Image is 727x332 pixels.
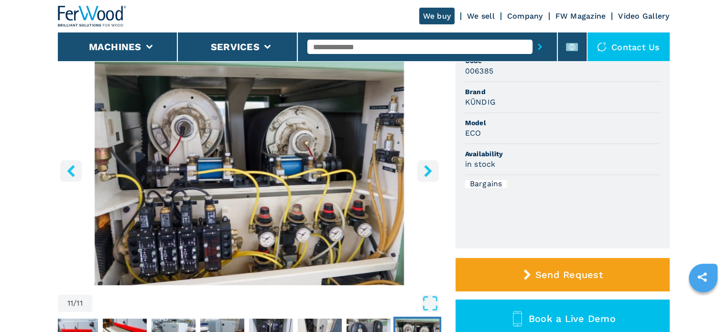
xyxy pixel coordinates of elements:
span: Book a Live Demo [529,313,616,324]
a: Company [507,11,543,21]
button: Send Request [456,258,670,291]
span: / [73,300,76,307]
a: We sell [467,11,495,21]
span: 11 [76,300,83,307]
h3: in stock [465,159,496,170]
div: Bargains [465,180,507,188]
button: submit-button [532,36,547,58]
img: Top Sanders KÜNDIG ECO [58,54,441,285]
span: Send Request [535,269,603,280]
button: right-button [417,160,439,182]
button: left-button [60,160,82,182]
img: Ferwood [58,6,127,27]
button: Open Fullscreen [95,295,439,312]
h3: 006385 [465,65,494,76]
div: Contact us [587,32,670,61]
span: 11 [67,300,74,307]
h3: ECO [465,128,481,139]
iframe: Chat [686,289,720,325]
div: Go to Slide 11 [58,54,441,285]
a: FW Magazine [555,11,606,21]
span: Availability [465,149,660,159]
span: Brand [465,87,660,96]
button: Services [211,41,260,53]
h3: KÜNDIG [465,96,496,107]
a: sharethis [690,265,714,289]
a: We buy [419,8,455,24]
span: Model [465,118,660,128]
a: Video Gallery [618,11,669,21]
img: Contact us [597,42,607,52]
button: Machines [89,41,141,53]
